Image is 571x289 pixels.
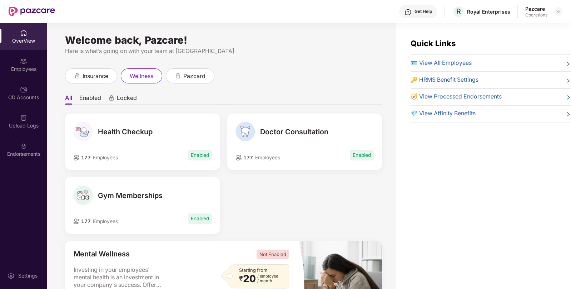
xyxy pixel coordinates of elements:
[239,276,243,281] span: ₹
[411,39,456,48] span: Quick Links
[175,72,181,79] div: animation
[73,122,93,141] img: Health Checkup
[130,72,153,81] span: wellness
[65,37,382,43] div: Welcome back, Pazcare!
[257,250,289,259] span: Not Enabled
[183,72,205,81] span: pazcard
[243,274,256,283] span: 20
[456,7,461,16] span: R
[257,279,278,283] span: / month
[98,127,153,136] span: Health Checkup
[80,218,91,224] span: 177
[20,58,27,65] img: svg+xml;base64,PHN2ZyBpZD0iRW1wbG95ZWVzIiB4bWxucz0iaHR0cDovL3d3dy53My5vcmcvMjAwMC9zdmciIHdpZHRoPS...
[74,250,130,259] span: Mental Wellness
[74,266,167,289] span: Investing in your employees' mental health is an investment in your company's success. Offer Ment...
[242,155,253,160] span: 177
[411,92,502,101] span: 🧭 View Processed Endorsements
[83,72,108,81] span: insurance
[411,59,472,68] span: 🪪 View All Employees
[235,155,242,160] img: employeeIcon
[98,191,163,200] span: Gym Memberships
[16,272,40,279] div: Settings
[411,76,478,85] span: 🔑 HRMS Benefit Settings
[467,8,510,15] div: Royal Enterprises
[79,94,101,105] li: Enabled
[255,155,280,160] span: Employees
[188,213,212,224] span: Enabled
[20,86,27,93] img: svg+xml;base64,PHN2ZyBpZD0iQ0RfQWNjb3VudHMiIGRhdGEtbmFtZT0iQ0QgQWNjb3VudHMiIHhtbG5zPSJodHRwOi8vd3...
[411,109,476,118] span: 💎 View Affinity Benefits
[8,272,15,279] img: svg+xml;base64,PHN2ZyBpZD0iU2V0dGluZy0yMHgyMCIgeG1sbnM9Imh0dHA6Ly93d3cudzMub3JnLzIwMDAvc3ZnIiB3aW...
[74,72,80,79] div: animation
[565,77,571,85] span: right
[565,111,571,118] span: right
[525,5,547,12] div: Pazcare
[73,186,93,205] img: Gym Memberships
[555,9,561,14] img: svg+xml;base64,PHN2ZyBpZD0iRHJvcGRvd24tMzJ4MzIiIHhtbG5zPSJodHRwOi8vd3d3LnczLm9yZy8yMDAwL3N2ZyIgd2...
[20,143,27,150] img: svg+xml;base64,PHN2ZyBpZD0iRW5kb3JzZW1lbnRzIiB4bWxucz0iaHR0cDovL3d3dy53My5vcmcvMjAwMC9zdmciIHdpZH...
[20,114,27,121] img: svg+xml;base64,PHN2ZyBpZD0iVXBsb2FkX0xvZ3MiIGRhdGEtbmFtZT0iVXBsb2FkIExvZ3MiIHhtbG5zPSJodHRwOi8vd3...
[73,155,80,160] img: employeeIcon
[108,95,115,101] div: animation
[565,60,571,68] span: right
[188,150,212,161] span: Enabled
[117,94,137,105] span: Locked
[65,47,382,56] div: Here is what’s going on with your team at [GEOGRAPHIC_DATA]
[257,274,278,279] span: / employee
[80,155,91,160] span: 177
[20,29,27,37] img: svg+xml;base64,PHN2ZyBpZD0iSG9tZSIgeG1sbnM9Imh0dHA6Ly93d3cudzMub3JnLzIwMDAvc3ZnIiB3aWR0aD0iMjAiIG...
[260,127,328,136] span: Doctor Consultation
[414,9,432,14] div: Get Help
[404,9,412,16] img: svg+xml;base64,PHN2ZyBpZD0iSGVscC0zMngzMiIgeG1sbnM9Imh0dHA6Ly93d3cudzMub3JnLzIwMDAvc3ZnIiB3aWR0aD...
[9,7,55,16] img: New Pazcare Logo
[65,94,72,105] li: All
[565,94,571,101] span: right
[239,267,267,273] span: Starting from
[93,218,118,224] span: Employees
[235,122,255,141] img: Doctor Consultation
[73,218,80,224] img: employeeIcon
[350,150,374,161] span: Enabled
[93,155,118,160] span: Employees
[525,12,547,18] div: Operations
